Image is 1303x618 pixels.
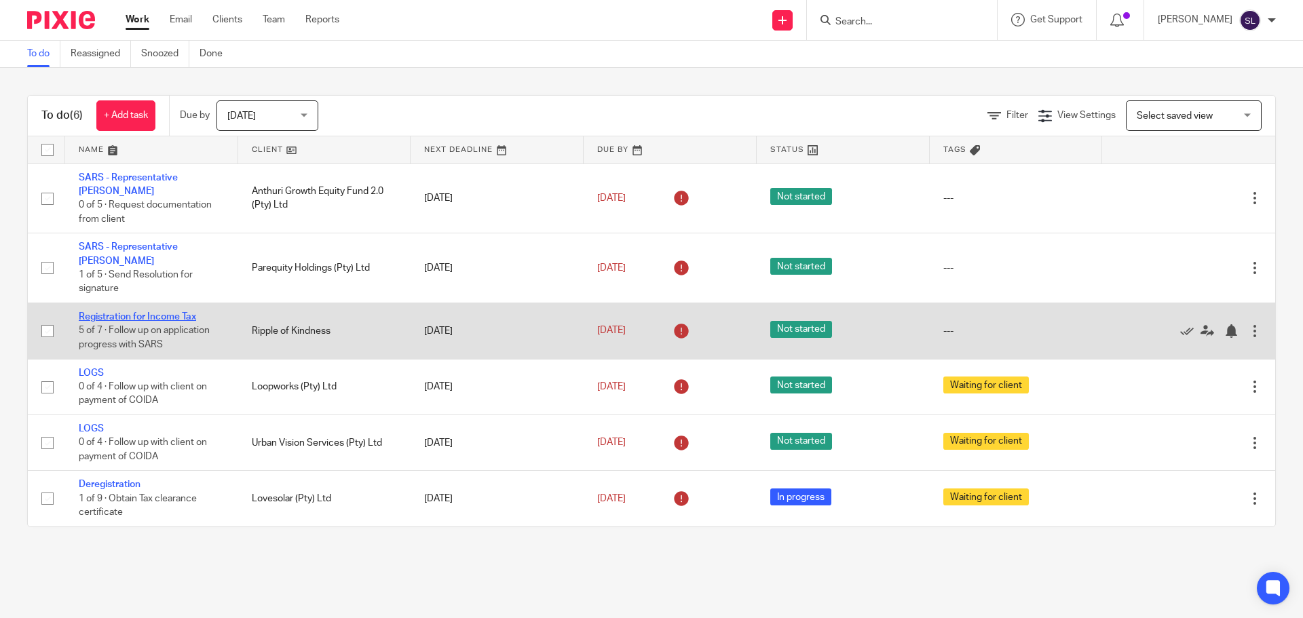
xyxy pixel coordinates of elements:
[27,41,60,67] a: To do
[263,13,285,26] a: Team
[943,488,1029,505] span: Waiting for client
[238,163,411,233] td: Anthuri Growth Equity Fund 2.0 (Pty) Ltd
[943,376,1029,393] span: Waiting for client
[41,109,83,123] h1: To do
[597,438,626,448] span: [DATE]
[96,100,155,131] a: + Add task
[170,13,192,26] a: Email
[411,415,584,471] td: [DATE]
[770,376,832,393] span: Not started
[212,13,242,26] a: Clients
[79,242,178,265] a: SARS - Representative [PERSON_NAME]
[79,494,197,518] span: 1 of 9 · Obtain Tax clearance certificate
[597,193,626,203] span: [DATE]
[305,13,339,26] a: Reports
[597,326,626,336] span: [DATE]
[943,191,1089,205] div: ---
[411,233,584,303] td: [DATE]
[770,321,832,338] span: Not started
[79,480,140,489] a: Deregistration
[126,13,149,26] a: Work
[597,494,626,503] span: [DATE]
[943,324,1089,338] div: ---
[770,188,832,205] span: Not started
[1006,111,1028,120] span: Filter
[411,359,584,414] td: [DATE]
[770,258,832,275] span: Not started
[411,163,584,233] td: [DATE]
[238,415,411,471] td: Urban Vision Services (Pty) Ltd
[79,312,196,322] a: Registration for Income Tax
[597,382,626,391] span: [DATE]
[238,233,411,303] td: Parequity Holdings (Pty) Ltd
[79,368,104,378] a: LOGS
[834,16,956,28] input: Search
[79,424,104,433] a: LOGS
[27,11,95,29] img: Pixie
[238,359,411,414] td: Loopworks (Pty) Ltd
[597,263,626,273] span: [DATE]
[943,433,1029,450] span: Waiting for client
[200,41,233,67] a: Done
[1239,9,1261,31] img: svg%3E
[943,146,966,153] span: Tags
[227,111,256,121] span: [DATE]
[770,433,832,450] span: Not started
[79,270,193,294] span: 1 of 5 · Send Resolution for signature
[141,41,189,67] a: Snoozed
[1158,13,1232,26] p: [PERSON_NAME]
[238,303,411,359] td: Ripple of Kindness
[1180,324,1201,338] a: Mark as done
[411,471,584,526] td: [DATE]
[71,41,131,67] a: Reassigned
[79,326,210,350] span: 5 of 7 · Follow up on application progress with SARS
[79,438,207,462] span: 0 of 4 · Follow up with client on payment of COIDA
[79,382,207,406] span: 0 of 4 · Follow up with client on payment of COIDA
[180,109,210,122] p: Due by
[79,173,178,196] a: SARS - Representative [PERSON_NAME]
[411,303,584,359] td: [DATE]
[70,110,83,121] span: (6)
[79,200,212,224] span: 0 of 5 · Request documentation from client
[943,261,1089,275] div: ---
[770,488,831,505] span: In progress
[1137,111,1213,121] span: Select saved view
[1057,111,1116,120] span: View Settings
[1030,15,1082,24] span: Get Support
[238,471,411,526] td: Lovesolar (Pty) Ltd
